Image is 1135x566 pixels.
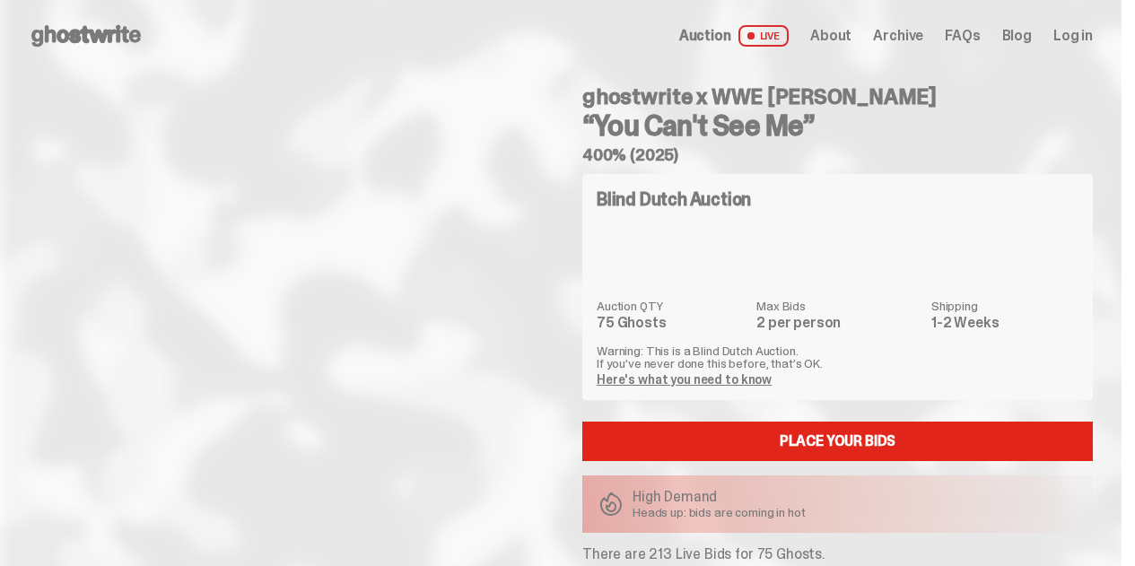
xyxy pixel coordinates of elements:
[756,300,921,312] dt: Max Bids
[597,316,746,330] dd: 75 Ghosts
[582,86,1093,108] h4: ghostwrite x WWE [PERSON_NAME]
[633,490,806,504] p: High Demand
[931,300,1078,312] dt: Shipping
[738,25,790,47] span: LIVE
[597,371,772,387] a: Here's what you need to know
[1002,29,1032,43] a: Blog
[945,29,980,43] a: FAQs
[597,344,1078,370] p: Warning: This is a Blind Dutch Auction. If you’ve never done this before, that’s OK.
[582,147,1093,163] h5: 400% (2025)
[679,29,731,43] span: Auction
[756,316,921,330] dd: 2 per person
[597,300,746,312] dt: Auction QTY
[679,25,789,47] a: Auction LIVE
[1053,29,1093,43] a: Log in
[633,506,806,518] p: Heads up: bids are coming in hot
[582,547,1093,562] p: There are 213 Live Bids for 75 Ghosts.
[582,111,1093,140] h3: “You Can't See Me”
[931,316,1078,330] dd: 1-2 Weeks
[810,29,851,43] a: About
[582,422,1093,461] a: Place your Bids
[873,29,923,43] a: Archive
[597,190,751,208] h4: Blind Dutch Auction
